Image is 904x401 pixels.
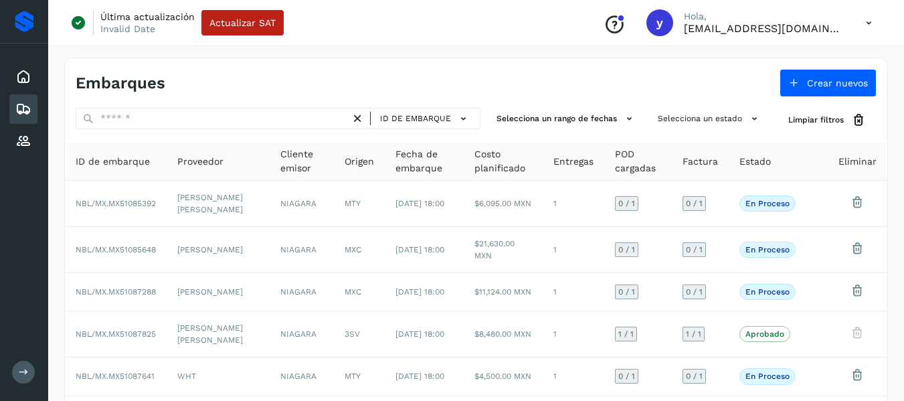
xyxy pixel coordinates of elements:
[464,181,543,227] td: $6,095.00 MXN
[167,357,270,396] td: WHT
[553,155,594,169] span: Entregas
[652,108,767,130] button: Selecciona un estado
[9,62,37,92] div: Inicio
[334,227,385,273] td: MXC
[686,330,701,338] span: 1 / 1
[686,372,703,380] span: 0 / 1
[464,273,543,311] td: $11,124.00 MXN
[543,357,604,396] td: 1
[334,273,385,311] td: MXC
[76,372,155,381] span: NBL/MX.MX51087641
[464,311,543,357] td: $8,480.00 MXN
[9,94,37,124] div: Embarques
[395,329,444,339] span: [DATE] 18:00
[167,227,270,273] td: [PERSON_NAME]
[334,357,385,396] td: MTY
[838,155,877,169] span: Eliminar
[618,199,635,208] span: 0 / 1
[270,357,335,396] td: NIAGARA
[745,329,784,339] p: Aprobado
[334,181,385,227] td: MTY
[745,287,790,297] p: En proceso
[686,246,703,254] span: 0 / 1
[76,155,150,169] span: ID de embarque
[76,329,156,339] span: NBL/MX.MX51087825
[76,245,156,254] span: NBL/MX.MX51085648
[270,273,335,311] td: NIAGARA
[345,155,374,169] span: Origen
[686,288,703,296] span: 0 / 1
[201,10,284,35] button: Actualizar SAT
[76,74,165,93] h4: Embarques
[395,245,444,254] span: [DATE] 18:00
[745,372,790,381] p: En proceso
[618,288,635,296] span: 0 / 1
[167,273,270,311] td: [PERSON_NAME]
[270,227,335,273] td: NIAGARA
[464,227,543,273] td: $21,630.00 MXN
[100,11,195,23] p: Última actualización
[76,287,156,297] span: NBL/MX.MX51087288
[543,311,604,357] td: 1
[395,372,444,381] span: [DATE] 18:00
[739,155,771,169] span: Estado
[380,112,451,125] span: ID de embarque
[491,108,642,130] button: Selecciona un rango de fechas
[270,311,335,357] td: NIAGARA
[167,311,270,357] td: [PERSON_NAME] [PERSON_NAME]
[615,147,661,175] span: POD cargadas
[376,109,474,129] button: ID de embarque
[618,246,635,254] span: 0 / 1
[686,199,703,208] span: 0 / 1
[9,127,37,156] div: Proveedores
[745,245,790,254] p: En proceso
[684,22,844,35] p: yortega@niagarawater.com
[543,227,604,273] td: 1
[334,311,385,357] td: 3SV
[778,108,877,133] button: Limpiar filtros
[76,199,156,208] span: NBL/MX.MX51085392
[618,372,635,380] span: 0 / 1
[100,23,155,35] p: Invalid Date
[209,18,276,27] span: Actualizar SAT
[280,147,324,175] span: Cliente emisor
[543,181,604,227] td: 1
[474,147,532,175] span: Costo planificado
[807,78,868,88] span: Crear nuevos
[177,155,223,169] span: Proveedor
[464,357,543,396] td: $4,500.00 MXN
[788,114,844,126] span: Limpiar filtros
[395,199,444,208] span: [DATE] 18:00
[618,330,634,338] span: 1 / 1
[683,155,718,169] span: Factura
[167,181,270,227] td: [PERSON_NAME] [PERSON_NAME]
[543,273,604,311] td: 1
[745,199,790,208] p: En proceso
[270,181,335,227] td: NIAGARA
[395,287,444,297] span: [DATE] 18:00
[684,11,844,22] p: Hola,
[780,69,877,97] button: Crear nuevos
[395,147,453,175] span: Fecha de embarque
